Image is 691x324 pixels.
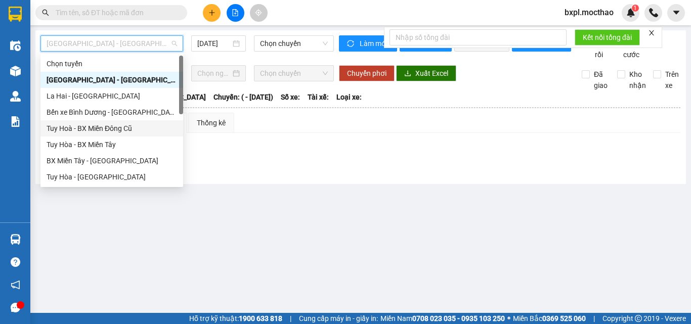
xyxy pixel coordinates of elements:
[40,120,183,136] div: Tuy Hoà - BX Miền Đông Cũ
[360,38,389,49] span: Làm mới
[40,136,183,153] div: Tuy Hòa - BX Miền Tây
[672,8,681,17] span: caret-down
[40,104,183,120] div: Bến xe Bình Dương - Tuy Hoà (Hàng)
[339,65,395,81] button: Chuyển phơi
[290,313,291,324] span: |
[47,171,177,182] div: Tuy Hòa - [GEOGRAPHIC_DATA]
[513,313,586,324] span: Miền Bắc
[10,40,21,51] img: warehouse-icon
[47,74,177,85] div: [GEOGRAPHIC_DATA] - [GEOGRAPHIC_DATA]
[239,314,282,322] strong: 1900 633 818
[649,8,658,17] img: phone-icon
[308,91,329,103] span: Tài xế:
[380,313,505,324] span: Miền Nam
[593,313,595,324] span: |
[197,38,231,49] input: 15/08/2025
[10,116,21,127] img: solution-icon
[213,91,273,103] span: Chuyến: ( - [DATE])
[260,66,328,81] span: Chọn chuyến
[255,9,262,16] span: aim
[299,313,378,324] span: Cung cấp máy in - giấy in:
[56,7,175,18] input: Tìm tên, số ĐT hoặc mã đơn
[227,4,244,22] button: file-add
[412,314,505,322] strong: 0708 023 035 - 0935 103 250
[507,316,510,320] span: ⚪️
[40,88,183,104] div: La Hai - Tuy Hòa
[667,4,685,22] button: caret-down
[47,36,177,51] span: Sài Gòn - Tuy Hòa
[626,8,635,17] img: icon-new-feature
[232,9,239,16] span: file-add
[556,6,622,19] span: bxpl.mocthao
[197,117,226,128] div: Thống kê
[339,35,397,52] button: syncLàm mới
[40,72,183,88] div: Sài Gòn - Tuy Hòa
[10,91,21,102] img: warehouse-icon
[583,32,632,43] span: Kết nối tổng đài
[396,65,456,81] button: downloadXuất Excel
[40,169,183,185] div: Tuy Hòa - Đà Nẵng
[47,155,177,166] div: BX Miền Tây - [GEOGRAPHIC_DATA]
[47,58,177,69] div: Chọn tuyến
[40,153,183,169] div: BX Miền Tây - Tuy Hòa
[10,66,21,76] img: warehouse-icon
[47,123,177,134] div: Tuy Hoà - BX Miền Đông Cũ
[281,91,300,103] span: Số xe:
[42,9,49,16] span: search
[9,7,22,22] img: logo-vxr
[632,5,639,12] sup: 1
[40,56,183,72] div: Chọn tuyến
[189,313,282,324] span: Hỗ trợ kỹ thuật:
[542,314,586,322] strong: 0369 525 060
[47,107,177,118] div: Bến xe Bình Dương - [GEOGRAPHIC_DATA] ([GEOGRAPHIC_DATA])
[661,69,683,91] span: Trên xe
[590,69,612,91] span: Đã giao
[250,4,268,22] button: aim
[648,29,655,36] span: close
[635,315,642,322] span: copyright
[11,257,20,267] span: question-circle
[390,29,567,45] input: Nhập số tổng đài
[11,280,20,290] span: notification
[633,5,637,12] span: 1
[336,91,362,103] span: Loại xe:
[11,303,20,312] span: message
[47,90,177,102] div: La Hai - [GEOGRAPHIC_DATA]
[208,9,215,16] span: plus
[260,36,328,51] span: Chọn chuyến
[10,234,21,245] img: warehouse-icon
[203,4,221,22] button: plus
[47,139,177,150] div: Tuy Hòa - BX Miền Tây
[575,29,640,45] button: Kết nối tổng đài
[625,69,650,91] span: Kho nhận
[347,40,356,48] span: sync
[197,68,231,79] input: Chọn ngày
